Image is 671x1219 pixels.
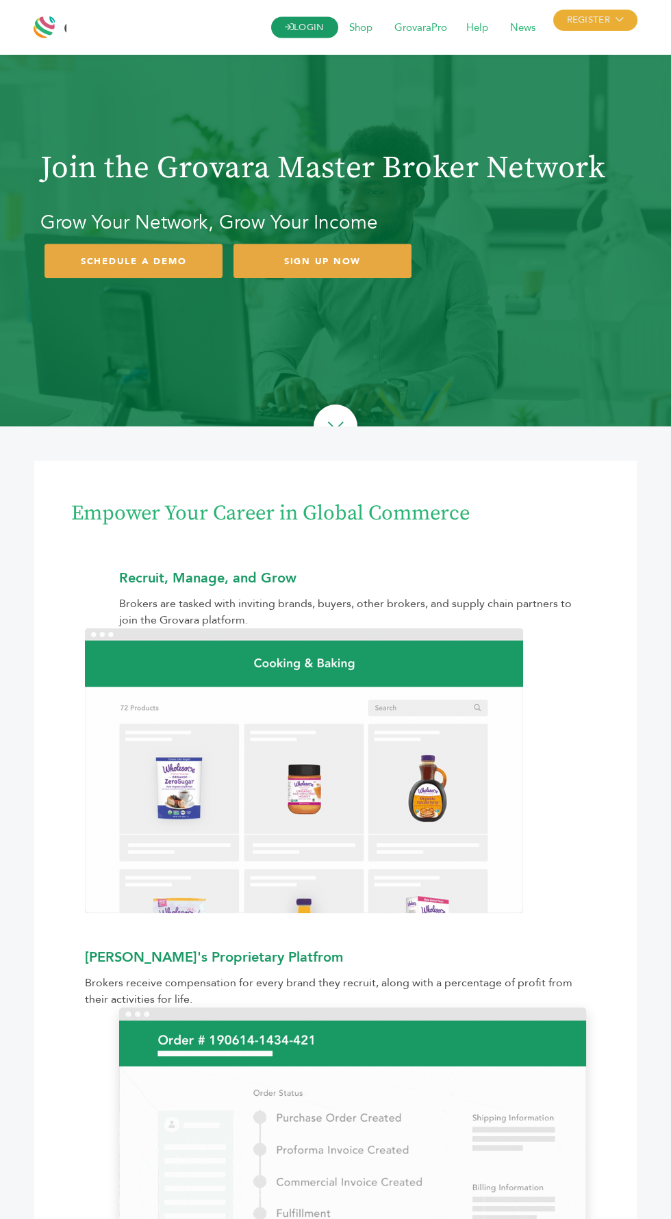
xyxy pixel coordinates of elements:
span: Help [457,15,498,41]
span: News [501,15,545,41]
a: Help [457,21,498,36]
a: News [501,21,545,36]
span: GrovaraPro [385,15,457,41]
h2: Grow Your Network, Grow Your Income [40,207,631,238]
a: GrovaraPro [385,21,457,36]
span: Shop [340,15,382,41]
div: Brokers receive compensation for every brand they recruit, along with a percentage of profit from... [85,975,586,1008]
span: REGISTER [553,10,637,31]
div: Brokers are tasked with inviting brands, buyers, other brokers, and supply chain partners to join... [119,595,586,628]
h1: Join the Grovara Master Broker Network [40,150,631,187]
a: LOGIN [271,17,338,38]
a: Shop [340,21,382,36]
h1: Empower Your Career in Global Commerce [71,500,600,527]
a: SCHEDULE A DEMO [45,244,223,279]
a: SIGN UP NOW [233,244,412,279]
b: Recruit, Manage, and Grow [119,569,296,587]
b: [PERSON_NAME]'s Proprietary Platfrom [85,948,343,966]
